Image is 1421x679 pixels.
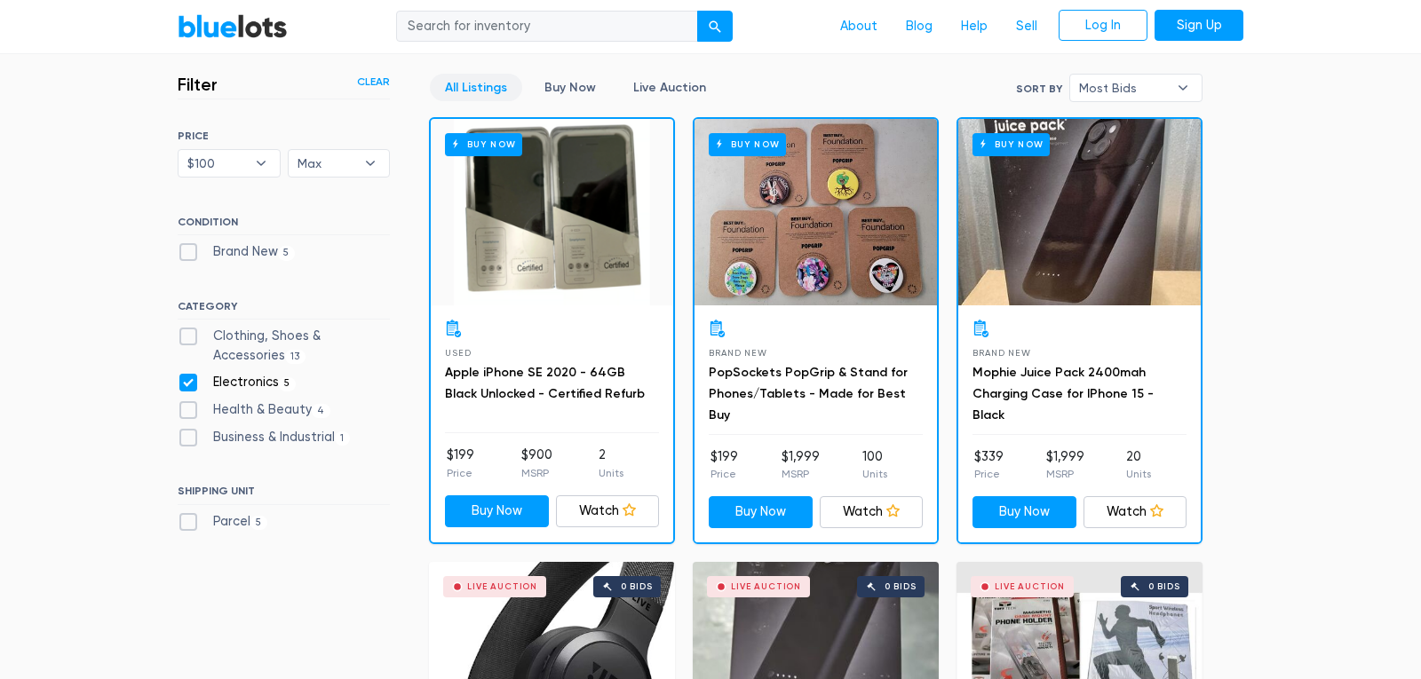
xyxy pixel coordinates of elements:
[279,377,296,391] span: 5
[621,582,653,591] div: 0 bids
[445,495,549,527] a: Buy Now
[1002,10,1052,43] a: Sell
[862,447,887,483] li: 100
[298,150,356,177] span: Max
[178,485,390,504] h6: SHIPPING UNIT
[618,74,721,101] a: Live Auction
[782,466,820,482] p: MSRP
[1148,582,1180,591] div: 0 bids
[1084,496,1187,528] a: Watch
[447,465,474,481] p: Price
[430,74,522,101] a: All Listings
[396,11,698,43] input: Search for inventory
[710,466,738,482] p: Price
[972,365,1154,422] a: Mophie Juice Pack 2400mah Charging Case for IPhone 15 - Black
[445,133,522,155] h6: Buy Now
[695,119,937,305] a: Buy Now
[556,495,660,527] a: Watch
[447,446,474,481] li: $199
[599,446,623,481] li: 2
[242,150,280,177] b: ▾
[250,516,267,530] span: 5
[709,348,766,358] span: Brand New
[335,431,350,446] span: 1
[357,74,390,90] a: Clear
[1164,75,1202,101] b: ▾
[521,446,552,481] li: $900
[995,582,1065,591] div: Live Auction
[1016,81,1062,97] label: Sort By
[178,512,267,532] label: Parcel
[958,119,1201,305] a: Buy Now
[178,373,296,392] label: Electronics
[431,119,673,305] a: Buy Now
[1079,75,1168,101] span: Most Bids
[178,130,390,142] h6: PRICE
[826,10,892,43] a: About
[178,327,390,365] label: Clothing, Shoes & Accessories
[445,348,471,358] span: Used
[1155,10,1243,42] a: Sign Up
[529,74,611,101] a: Buy Now
[1046,447,1084,483] li: $1,999
[892,10,947,43] a: Blog
[782,447,820,483] li: $1,999
[972,496,1076,528] a: Buy Now
[178,428,350,447] label: Business & Industrial
[709,496,813,528] a: Buy Now
[178,74,218,95] h3: Filter
[710,447,738,483] li: $199
[731,582,801,591] div: Live Auction
[972,133,1050,155] h6: Buy Now
[178,300,390,320] h6: CATEGORY
[278,246,295,260] span: 5
[709,133,786,155] h6: Buy Now
[178,216,390,235] h6: CONDITION
[352,150,389,177] b: ▾
[1126,447,1151,483] li: 20
[445,365,645,401] a: Apple iPhone SE 2020 - 64GB Black Unlocked - Certified Refurb
[820,496,924,528] a: Watch
[947,10,1002,43] a: Help
[709,365,908,422] a: PopSockets PopGrip & Stand for Phones/Tablets - Made for Best Buy
[285,350,306,364] span: 13
[1046,466,1084,482] p: MSRP
[178,400,330,420] label: Health & Beauty
[1126,466,1151,482] p: Units
[974,447,1004,483] li: $339
[521,465,552,481] p: MSRP
[1059,10,1147,42] a: Log In
[467,582,537,591] div: Live Auction
[974,466,1004,482] p: Price
[178,13,288,39] a: BlueLots
[599,465,623,481] p: Units
[178,242,295,262] label: Brand New
[312,404,330,418] span: 4
[187,150,246,177] span: $100
[862,466,887,482] p: Units
[885,582,917,591] div: 0 bids
[972,348,1030,358] span: Brand New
